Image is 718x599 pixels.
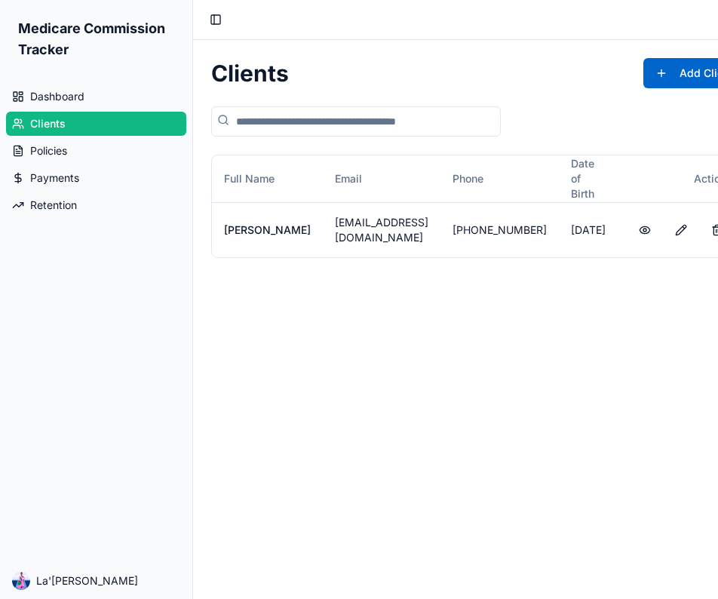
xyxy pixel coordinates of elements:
[6,193,186,217] a: Retention
[6,569,186,593] button: La'[PERSON_NAME]
[440,155,559,203] th: Phone
[30,89,84,104] span: Dashboard
[559,155,618,203] th: Date of Birth
[323,155,440,203] th: Email
[440,203,559,258] td: [PHONE_NUMBER]
[212,155,323,203] th: Full Name
[30,143,67,158] span: Policies
[12,572,30,590] img: ACg8ocKbHvfVxoZqxb2pmqqw4LC32hWVMeAPLbKYkWcR34k75YusL7nH=s96-c
[559,203,618,258] td: [DATE]
[30,116,66,131] span: Clients
[30,170,79,186] span: Payments
[18,18,174,60] h1: Medicare Commission Tracker
[211,60,289,87] h1: Clients
[36,573,138,588] span: La'[PERSON_NAME]
[212,203,323,258] td: [PERSON_NAME]
[323,203,440,258] td: [EMAIL_ADDRESS][DOMAIN_NAME]
[6,166,186,190] a: Payments
[6,139,186,163] a: Policies
[6,112,186,136] a: Clients
[30,198,77,213] span: Retention
[6,84,186,109] a: Dashboard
